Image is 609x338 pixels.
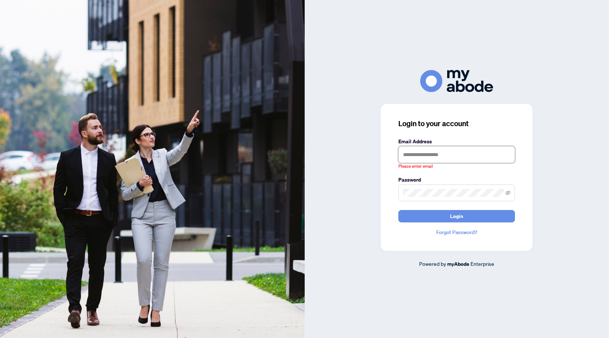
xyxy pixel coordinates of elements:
[398,176,515,184] label: Password
[398,137,515,145] label: Email Address
[420,70,493,92] img: ma-logo
[447,260,469,268] a: myAbode
[398,210,515,222] button: Login
[398,119,515,129] h3: Login to your account
[505,190,511,195] span: eye-invisible
[398,228,515,236] a: Forgot Password?
[450,210,463,222] span: Login
[419,260,446,267] span: Powered by
[471,260,494,267] span: Enterprise
[398,163,433,170] span: Please enter email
